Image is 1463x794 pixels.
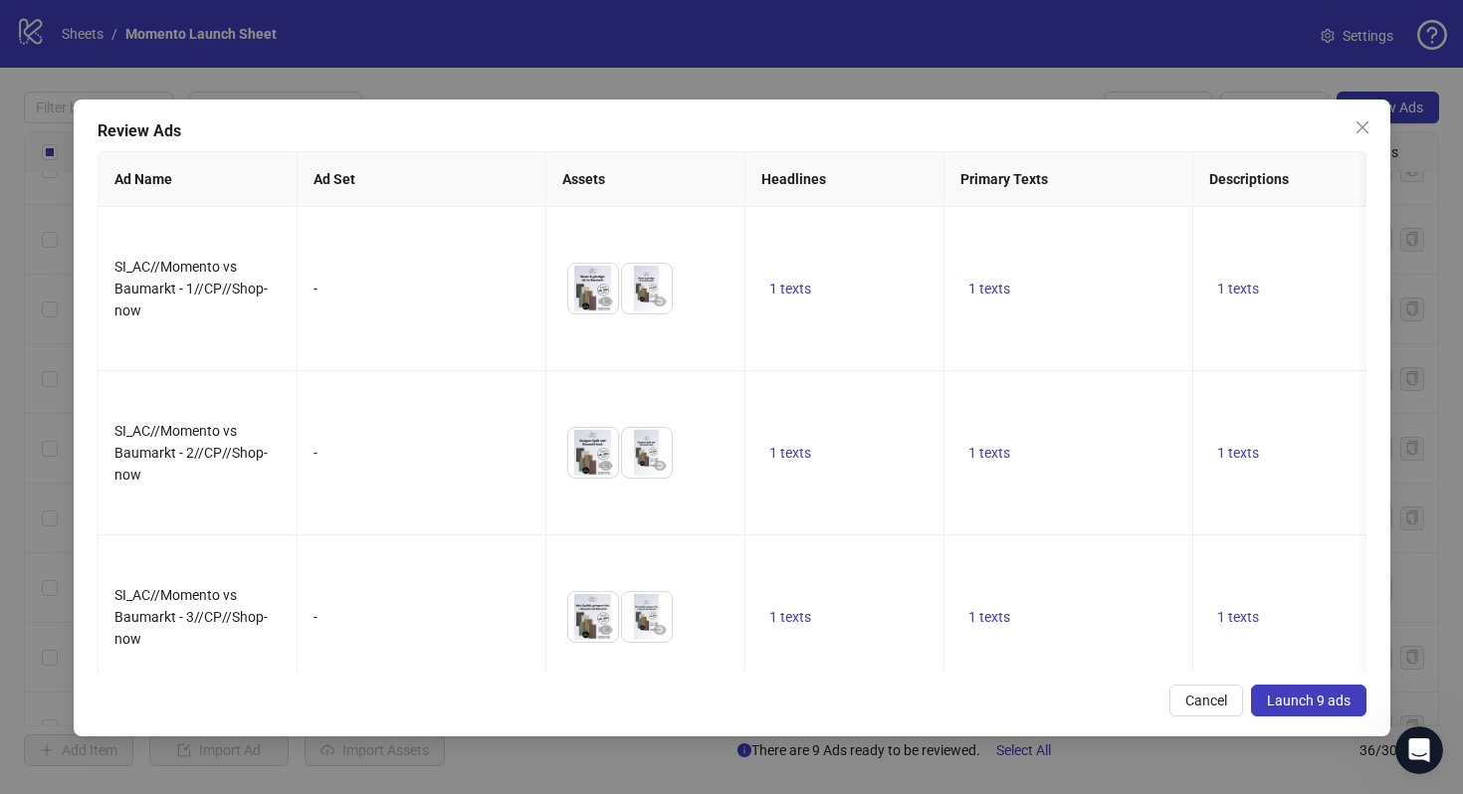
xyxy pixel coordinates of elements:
button: Preview [594,454,618,478]
span: 1 texts [1217,445,1259,461]
span: SI_AC//Momento vs Baumarkt - 1//CP//Shop-now [114,259,268,318]
span: eye [599,295,613,308]
span: 1 texts [769,281,811,297]
span: 1 texts [769,445,811,461]
button: Preview [648,290,672,313]
button: Close [1347,111,1378,143]
span: eye [599,623,613,637]
button: Preview [648,618,672,642]
span: 1 texts [769,609,811,625]
th: Descriptions [1193,152,1442,207]
div: Review Ads [98,119,1366,143]
button: Cancel [1169,685,1243,716]
div: - [313,442,529,464]
th: Headlines [745,152,944,207]
img: Asset 1 [568,264,618,313]
div: - [313,606,529,628]
th: Ad Name [99,152,298,207]
button: 1 texts [1209,605,1267,629]
span: SI_AC//Momento vs Baumarkt - 3//CP//Shop-now [114,587,268,647]
th: Assets [546,152,745,207]
button: 1 texts [960,277,1018,300]
span: eye [599,459,613,473]
span: 1 texts [968,609,1010,625]
img: Asset 1 [568,592,618,642]
button: Launch 9 ads [1251,685,1366,716]
span: Cancel [1185,693,1227,708]
th: Ad Set [298,152,546,207]
img: Asset 2 [622,264,672,313]
span: eye [653,295,667,308]
img: Asset 2 [622,428,672,478]
button: 1 texts [1209,277,1267,300]
button: 1 texts [761,277,819,300]
button: Preview [648,454,672,478]
button: 1 texts [960,441,1018,465]
button: 1 texts [761,441,819,465]
th: Primary Texts [944,152,1193,207]
button: 1 texts [761,605,819,629]
img: Asset 1 [568,428,618,478]
img: Asset 2 [622,592,672,642]
button: Preview [594,290,618,313]
button: 1 texts [1209,441,1267,465]
iframe: Intercom live chat [1395,726,1443,774]
span: 1 texts [968,445,1010,461]
span: 1 texts [1217,609,1259,625]
button: 1 texts [960,605,1018,629]
span: 1 texts [968,281,1010,297]
span: 1 texts [1217,281,1259,297]
button: Preview [594,618,618,642]
span: Launch 9 ads [1267,693,1351,708]
span: eye [653,623,667,637]
span: eye [653,459,667,473]
span: SI_AC//Momento vs Baumarkt - 2//CP//Shop-now [114,423,268,483]
span: close [1355,119,1370,135]
div: - [313,278,529,299]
